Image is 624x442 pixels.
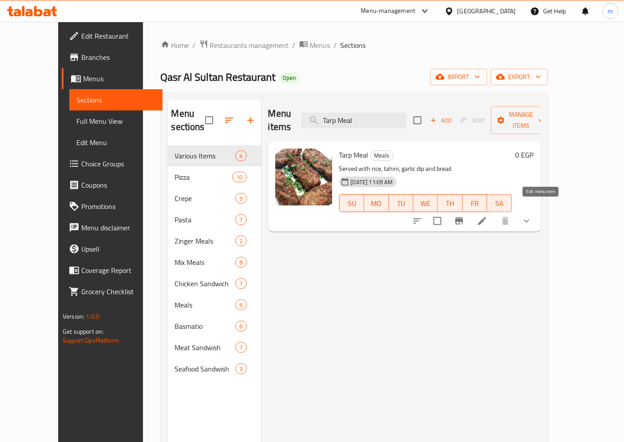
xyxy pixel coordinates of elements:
span: 3 [236,365,246,373]
span: Edit Restaurant [81,31,155,41]
span: MO [368,197,385,210]
button: WE [413,194,438,212]
span: Choice Groups [81,158,155,169]
button: export [491,69,548,85]
a: Choice Groups [62,153,163,174]
span: 8 [236,258,246,267]
span: Sections [341,40,366,51]
span: Pizza [175,172,233,182]
nav: breadcrumb [161,39,548,51]
span: 10 [233,173,246,182]
span: TU [393,197,410,210]
a: Menus [62,68,163,89]
div: items [235,321,246,331]
button: FR [463,194,487,212]
div: Basmatio6 [168,316,261,337]
button: sort-choices [407,210,428,232]
span: Add item [427,114,455,127]
span: 9 [236,194,246,203]
div: items [235,150,246,161]
span: Menus [83,73,155,84]
div: items [235,300,246,310]
p: Served with rice, tahini, garlic dip and bread [339,163,512,174]
span: Open [279,74,300,82]
a: Home [161,40,189,51]
span: Select section first [455,114,491,127]
div: Chicken Sandwich7 [168,273,261,294]
span: Edit Menu [76,137,155,148]
span: 7 [236,343,246,352]
a: Coverage Report [62,260,163,281]
span: Qasr Al Sultan Restaurant [161,67,276,87]
div: Meat Sandwish7 [168,337,261,358]
span: import [437,71,480,83]
div: Pasta7 [168,209,261,230]
div: Pizza10 [168,166,261,188]
svg: Show Choices [521,216,532,226]
span: 7 [236,280,246,288]
a: Promotions [62,196,163,217]
div: Mix Meals8 [168,252,261,273]
span: Meals [175,300,236,310]
span: Manage items [498,109,544,131]
span: [DATE] 11:09 AM [347,178,397,186]
div: Zinger Meals2 [168,230,261,252]
button: Manage items [491,107,551,134]
span: Restaurants management [210,40,289,51]
a: Edit Restaurant [62,25,163,47]
span: 1.0.0 [86,311,99,322]
a: Full Menu View [69,110,163,132]
button: show more [516,210,537,232]
div: [GEOGRAPHIC_DATA] [457,6,516,16]
a: Upsell [62,238,163,260]
li: / [193,40,196,51]
button: SA [487,194,512,212]
span: Pasta [175,214,236,225]
img: Tarp Meal [275,149,332,205]
span: Sort sections [219,110,240,131]
span: Select all sections [200,111,219,130]
a: Grocery Checklist [62,281,163,302]
span: Zinger Meals [175,236,236,246]
div: items [235,214,246,225]
div: Seafood Sandwish3 [168,358,261,379]
span: Seafood Sandwish [175,363,236,374]
a: Sections [69,89,163,110]
a: Coupons [62,174,163,196]
button: TU [389,194,413,212]
button: MO [364,194,389,212]
h2: Menu items [268,107,291,134]
span: Chicken Sandwich [175,278,236,289]
span: Select section [408,111,427,130]
span: 2 [236,237,246,245]
li: / [293,40,296,51]
input: search [302,113,406,128]
div: items [235,236,246,246]
a: Menus [299,39,330,51]
span: SU [343,197,361,210]
div: items [235,363,246,374]
span: WE [417,197,434,210]
button: Branch-specific-item [449,210,470,232]
span: Crepe [175,193,236,204]
span: Grocery Checklist [81,286,155,297]
div: items [232,172,246,182]
span: Menus [310,40,330,51]
button: import [430,69,487,85]
button: delete [495,210,516,232]
li: / [334,40,337,51]
span: 6 [236,301,246,309]
div: Various Items [175,150,236,161]
span: Meat Sandwish [175,342,236,353]
span: Version: [63,311,84,322]
h6: 0 EGP [516,149,534,161]
a: Menu disclaimer [62,217,163,238]
div: items [235,193,246,204]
